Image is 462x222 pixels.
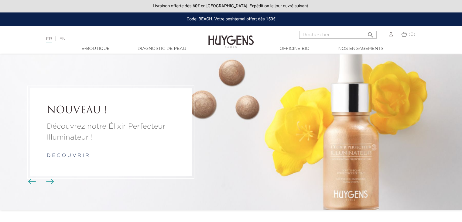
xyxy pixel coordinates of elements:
a: FR [46,37,52,43]
a: NOUVEAU ! [47,105,175,116]
a: Officine Bio [264,46,325,52]
a: Découvrez notre Élixir Perfecteur Illuminateur ! [47,121,175,143]
button:  [365,29,376,37]
a: d é c o u v r i r [47,153,89,158]
div: | [43,35,188,43]
a: EN [60,37,66,41]
a: Diagnostic de peau [132,46,192,52]
i:  [367,29,374,37]
div: Boutons du carrousel [30,177,50,186]
img: Huygens [208,26,254,49]
a: Nos engagements [330,46,391,52]
input: Rechercher [299,31,377,39]
span: (0) [409,32,415,36]
a: E-Boutique [65,46,126,52]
